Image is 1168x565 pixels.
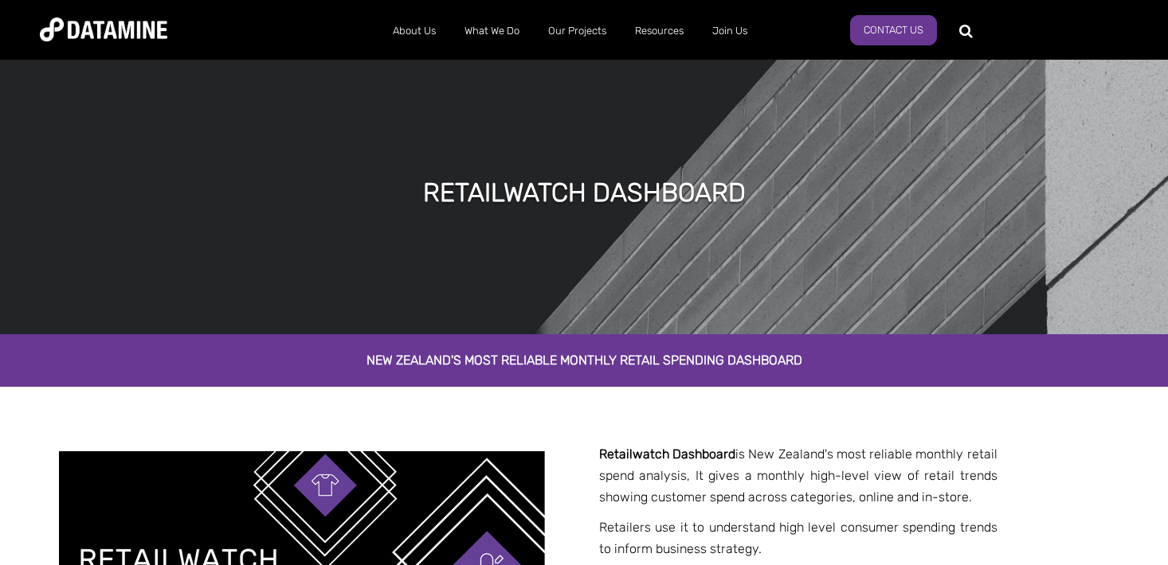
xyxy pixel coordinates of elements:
a: Join Us [698,10,762,52]
strong: Retailwatch Dashboard [599,446,735,462]
a: Resources [621,10,698,52]
img: Datamine [40,18,167,41]
h1: retailWATCH Dashboard [423,175,746,210]
span: is New Zealand's most reliable monthly retail spend analysis, It gives a monthly high-level view ... [599,446,998,505]
a: Contact Us [850,15,937,45]
span: Retailers use it to understand high level consumer spending trends to inform business strategy. [599,520,998,556]
a: Our Projects [534,10,621,52]
span: New Zealand's most reliable monthly retail spending dashboard [366,353,802,368]
a: What We Do [450,10,534,52]
a: About Us [378,10,450,52]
